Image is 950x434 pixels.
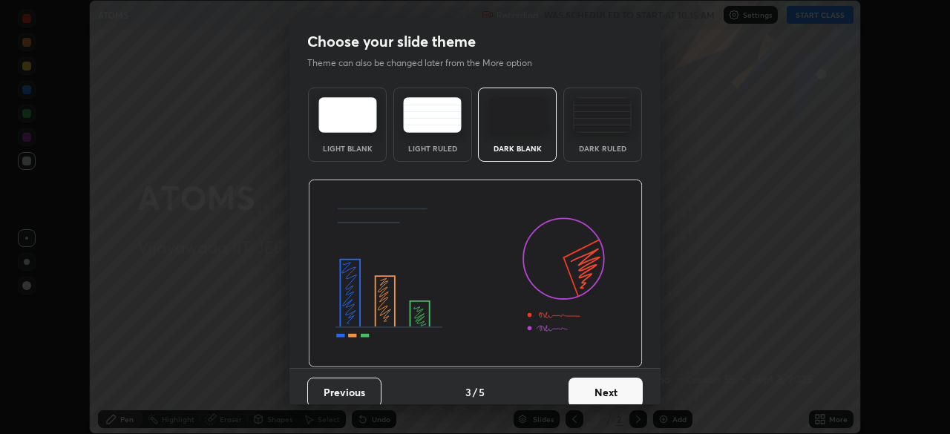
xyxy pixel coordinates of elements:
h2: Choose your slide theme [307,32,476,51]
img: lightRuledTheme.5fabf969.svg [403,97,462,133]
button: Next [569,378,643,407]
img: darkThemeBanner.d06ce4a2.svg [308,180,643,368]
h4: 5 [479,384,485,400]
img: darkRuledTheme.de295e13.svg [573,97,632,133]
h4: 3 [465,384,471,400]
div: Light Blank [318,145,377,152]
div: Light Ruled [403,145,462,152]
button: Previous [307,378,381,407]
img: darkTheme.f0cc69e5.svg [488,97,547,133]
p: Theme can also be changed later from the More option [307,56,548,70]
h4: / [473,384,477,400]
img: lightTheme.e5ed3b09.svg [318,97,377,133]
div: Dark Blank [488,145,547,152]
div: Dark Ruled [573,145,632,152]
